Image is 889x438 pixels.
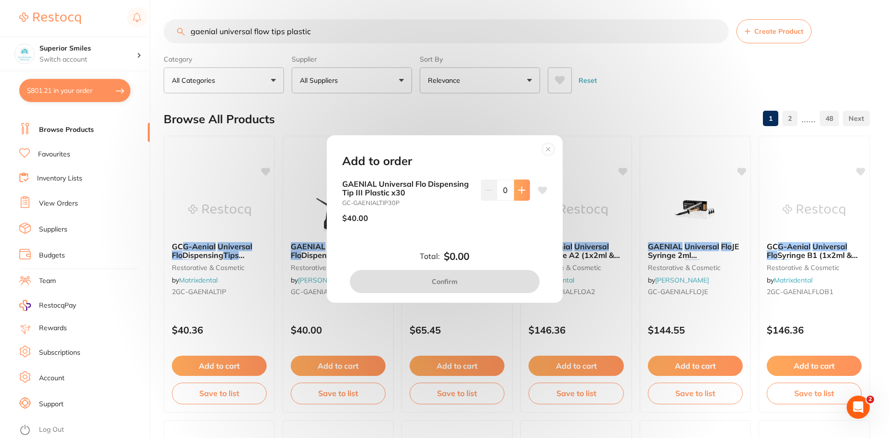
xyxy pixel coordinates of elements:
small: GC-GAENIALTIP30P [342,199,473,206]
button: Confirm [350,270,540,293]
b: GAENIAL Universal Flo Dispensing Tip III Plastic x30 [342,180,473,197]
h2: Add to order [342,155,412,168]
iframe: Intercom live chat [847,396,870,419]
p: $40.00 [342,214,368,222]
span: 2 [866,396,874,403]
b: $0.00 [444,251,469,262]
label: Total: [420,252,440,260]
